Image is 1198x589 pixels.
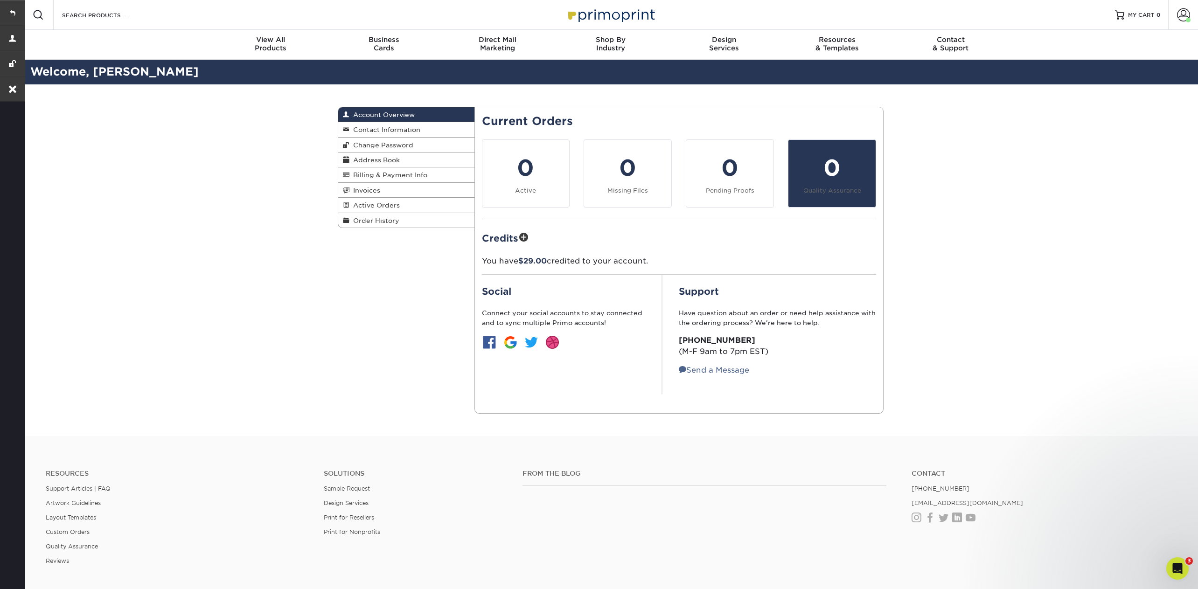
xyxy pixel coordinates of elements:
h4: Resources [46,470,310,478]
img: Primoprint [564,5,657,25]
span: $29.00 [518,256,547,265]
span: Contact Information [349,126,420,133]
span: MY CART [1128,11,1155,19]
h4: From the Blog [522,470,886,478]
img: btn-dribbble.jpg [545,335,560,350]
h2: Support [679,286,876,297]
p: Have question about an order or need help assistance with the ordering process? We’re here to help: [679,308,876,327]
a: Artwork Guidelines [46,499,101,506]
h2: Current Orders [482,115,877,128]
span: Direct Mail [441,35,554,44]
small: Pending Proofs [706,187,754,194]
a: Billing & Payment Info [338,167,474,182]
span: Order History [349,217,399,224]
a: Support Articles | FAQ [46,485,111,492]
span: 0 [1156,12,1161,18]
div: 0 [590,151,666,185]
span: Design [667,35,780,44]
a: 0 Active [482,139,570,208]
span: View All [214,35,327,44]
a: Resources& Templates [780,30,894,60]
p: You have credited to your account. [482,256,877,267]
span: Business [327,35,441,44]
h2: Welcome, [PERSON_NAME] [23,63,1198,81]
a: Active Orders [338,198,474,213]
img: btn-google.jpg [503,335,518,350]
img: btn-facebook.jpg [482,335,497,350]
div: 0 [794,151,870,185]
a: Account Overview [338,107,474,122]
div: Industry [554,35,668,52]
span: 3 [1185,557,1193,565]
a: Print for Resellers [324,514,374,521]
div: Marketing [441,35,554,52]
a: [PHONE_NUMBER] [912,485,969,492]
a: Print for Nonprofits [324,528,380,535]
h4: Solutions [324,470,508,478]
a: Change Password [338,138,474,152]
iframe: Intercom live chat [1166,557,1189,580]
h2: Social [482,286,645,297]
span: Shop By [554,35,668,44]
a: Shop ByIndustry [554,30,668,60]
div: & Templates [780,35,894,52]
small: Quality Assurance [803,187,861,194]
div: Cards [327,35,441,52]
div: Services [667,35,780,52]
a: [EMAIL_ADDRESS][DOMAIN_NAME] [912,499,1023,506]
span: Invoices [349,187,380,194]
small: Missing Files [607,187,648,194]
span: Address Book [349,156,400,164]
span: Change Password [349,141,413,149]
a: Contact Information [338,122,474,137]
input: SEARCH PRODUCTS..... [61,9,152,21]
a: Layout Templates [46,514,96,521]
p: Connect your social accounts to stay connected and to sync multiple Primo accounts! [482,308,645,327]
span: Account Overview [349,111,415,118]
div: 0 [488,151,564,185]
a: Sample Request [324,485,370,492]
img: btn-twitter.jpg [524,335,539,350]
p: (M-F 9am to 7pm EST) [679,335,876,357]
small: Active [515,187,536,194]
a: Contact& Support [894,30,1007,60]
a: DesignServices [667,30,780,60]
h2: Credits [482,230,877,245]
a: BusinessCards [327,30,441,60]
a: 0 Missing Files [584,139,672,208]
div: & Support [894,35,1007,52]
span: Billing & Payment Info [349,171,427,179]
a: Address Book [338,152,474,167]
div: Products [214,35,327,52]
strong: [PHONE_NUMBER] [679,336,755,345]
span: Resources [780,35,894,44]
a: Send a Message [679,366,749,374]
a: Custom Orders [46,528,90,535]
a: Direct MailMarketing [441,30,554,60]
a: 0 Quality Assurance [788,139,876,208]
span: Active Orders [349,201,400,209]
a: Contact [912,470,1176,478]
a: Quality Assurance [46,543,98,550]
a: Order History [338,213,474,228]
span: Contact [894,35,1007,44]
div: 0 [692,151,768,185]
a: Invoices [338,183,474,198]
a: View AllProducts [214,30,327,60]
a: Design Services [324,499,369,506]
a: 0 Pending Proofs [686,139,774,208]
